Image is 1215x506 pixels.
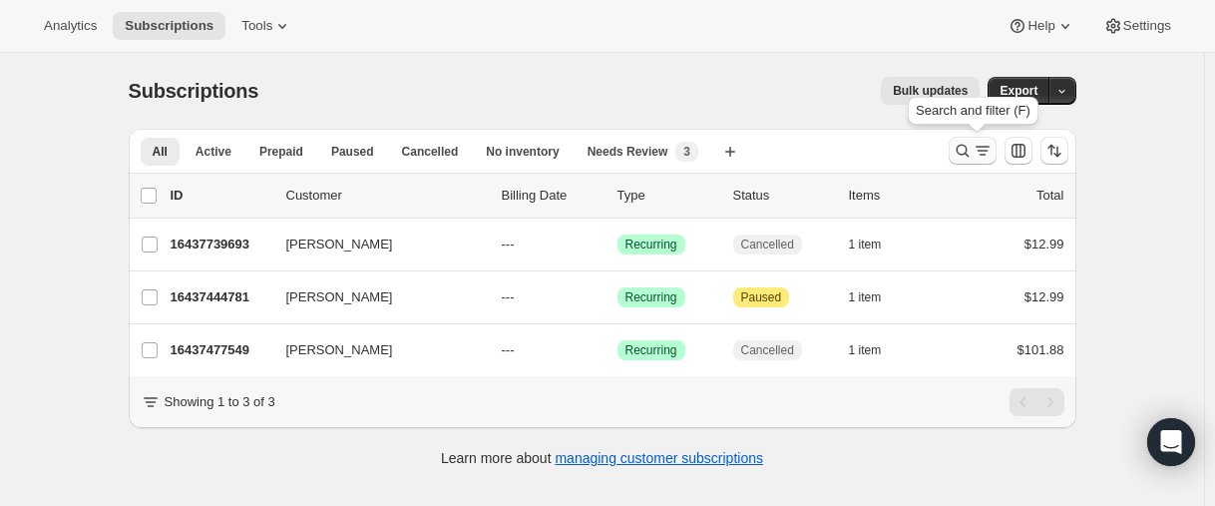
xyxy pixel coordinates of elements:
[286,340,393,360] span: [PERSON_NAME]
[441,448,763,468] p: Learn more about
[893,83,968,99] span: Bulk updates
[274,229,474,260] button: [PERSON_NAME]
[1123,18,1171,34] span: Settings
[1010,388,1064,416] nav: Pagination
[165,392,275,412] p: Showing 1 to 3 of 3
[171,340,270,360] p: 16437477549
[331,144,374,160] span: Paused
[741,289,782,305] span: Paused
[274,281,474,313] button: [PERSON_NAME]
[1005,137,1032,165] button: Customize table column order and visibility
[1147,418,1195,466] div: Open Intercom Messenger
[881,77,980,105] button: Bulk updates
[286,287,393,307] span: [PERSON_NAME]
[171,287,270,307] p: 16437444781
[171,186,1064,206] div: IDCustomerBilling DateTypeStatusItemsTotal
[714,138,746,166] button: Create new view
[849,336,904,364] button: 1 item
[1024,289,1064,304] span: $12.99
[113,12,225,40] button: Subscriptions
[625,342,677,358] span: Recurring
[502,186,602,206] p: Billing Date
[849,231,904,258] button: 1 item
[949,137,997,165] button: Search and filter results
[286,235,393,254] span: [PERSON_NAME]
[1017,342,1064,357] span: $101.88
[171,186,270,206] p: ID
[849,283,904,311] button: 1 item
[259,144,303,160] span: Prepaid
[44,18,97,34] span: Analytics
[733,186,833,206] p: Status
[171,283,1064,311] div: 16437444781[PERSON_NAME]---SuccessRecurringAttentionPaused1 item$12.99
[171,336,1064,364] div: 16437477549[PERSON_NAME]---SuccessRecurringCancelled1 item$101.88
[229,12,304,40] button: Tools
[741,237,794,253] span: Cancelled
[588,144,668,160] span: Needs Review
[274,334,474,366] button: [PERSON_NAME]
[849,237,882,253] span: 1 item
[555,450,763,466] a: managing customer subscriptions
[171,235,270,254] p: 16437739693
[1000,83,1037,99] span: Export
[849,342,882,358] span: 1 item
[683,144,690,160] span: 3
[617,186,717,206] div: Type
[241,18,272,34] span: Tools
[849,289,882,305] span: 1 item
[996,12,1086,40] button: Help
[32,12,109,40] button: Analytics
[502,342,515,357] span: ---
[125,18,213,34] span: Subscriptions
[625,237,677,253] span: Recurring
[1040,137,1068,165] button: Sort the results
[502,289,515,304] span: ---
[1091,12,1183,40] button: Settings
[741,342,794,358] span: Cancelled
[402,144,459,160] span: Cancelled
[286,186,486,206] p: Customer
[171,231,1064,258] div: 16437739693[PERSON_NAME]---SuccessRecurringCancelled1 item$12.99
[849,186,949,206] div: Items
[625,289,677,305] span: Recurring
[153,144,168,160] span: All
[1027,18,1054,34] span: Help
[486,144,559,160] span: No inventory
[196,144,231,160] span: Active
[502,237,515,252] span: ---
[1036,186,1063,206] p: Total
[1024,237,1064,252] span: $12.99
[129,80,259,102] span: Subscriptions
[988,77,1049,105] button: Export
